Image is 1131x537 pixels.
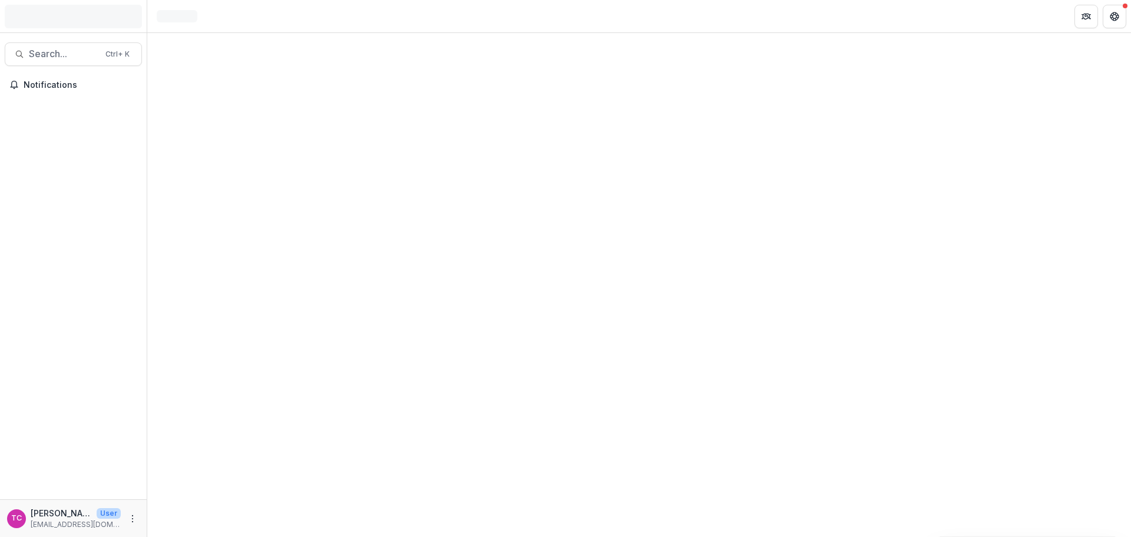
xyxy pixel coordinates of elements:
[1103,5,1126,28] button: Get Help
[31,507,92,519] p: [PERSON_NAME]
[97,508,121,519] p: User
[24,80,137,90] span: Notifications
[29,48,98,60] span: Search...
[152,8,202,25] nav: breadcrumb
[11,515,22,522] div: Tori Cope
[31,519,121,530] p: [EMAIL_ADDRESS][DOMAIN_NAME]
[103,48,132,61] div: Ctrl + K
[5,42,142,66] button: Search...
[1074,5,1098,28] button: Partners
[125,512,140,526] button: More
[5,75,142,94] button: Notifications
